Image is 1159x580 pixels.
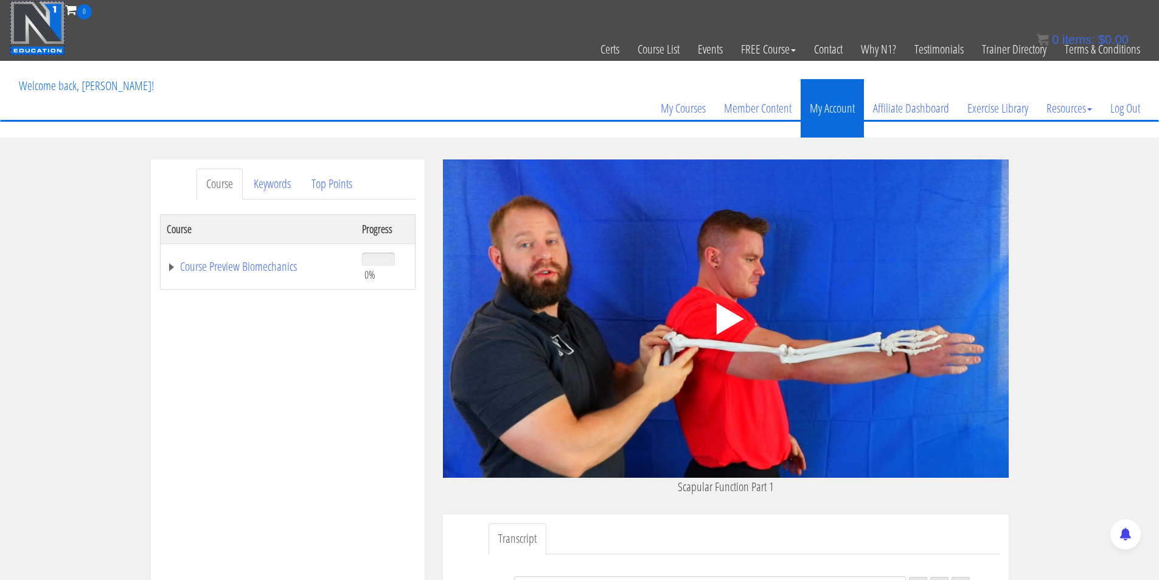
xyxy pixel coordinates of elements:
span: 0 [1052,33,1059,46]
a: Affiliate Dashboard [864,79,958,138]
a: Member Content [715,79,801,138]
a: Log Out [1101,79,1149,138]
span: 0% [364,268,375,281]
span: 0 [77,4,92,19]
a: Course Preview Biomechanics [167,260,350,273]
a: My Account [801,79,864,138]
a: 0 items: $0.00 [1037,33,1129,46]
p: Scapular Function Part 1 [443,478,1009,496]
a: Top Points [302,169,362,200]
th: Course [160,214,356,243]
a: Contact [805,19,852,79]
a: Transcript [489,523,546,554]
a: Keywords [244,169,301,200]
a: 0 [65,1,92,18]
a: Course List [628,19,689,79]
a: Terms & Conditions [1056,19,1149,79]
a: Why N1? [852,19,905,79]
img: n1-education [10,1,65,55]
a: Trainer Directory [973,19,1056,79]
a: Course [197,169,243,200]
a: Events [689,19,732,79]
a: Testimonials [905,19,973,79]
a: Exercise Library [958,79,1037,138]
bdi: 0.00 [1098,33,1129,46]
img: icon11.png [1037,33,1049,46]
p: Welcome back, [PERSON_NAME]! [10,61,163,110]
a: Certs [591,19,628,79]
a: My Courses [652,79,715,138]
span: $ [1098,33,1105,46]
a: Resources [1037,79,1101,138]
th: Progress [356,214,415,243]
span: items: [1062,33,1095,46]
a: FREE Course [732,19,805,79]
